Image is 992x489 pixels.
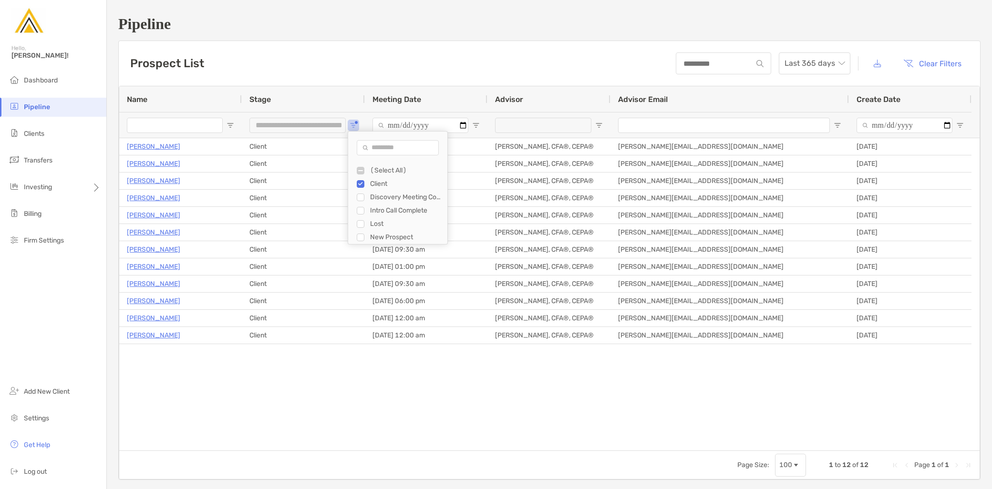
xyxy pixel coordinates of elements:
[11,51,101,60] span: [PERSON_NAME]!
[24,414,49,422] span: Settings
[127,244,180,255] a: [PERSON_NAME]
[242,190,365,206] div: Client
[370,220,442,228] div: Lost
[610,310,849,326] div: [PERSON_NAME][EMAIL_ADDRESS][DOMAIN_NAME]
[249,95,271,104] span: Stage
[487,310,610,326] div: [PERSON_NAME], CFA®, CEPA®
[487,173,610,189] div: [PERSON_NAME], CFA®, CEPA®
[914,461,930,469] span: Page
[227,122,234,129] button: Open Filter Menu
[127,329,180,341] a: [PERSON_NAME]
[370,233,442,241] div: New Prospect
[849,155,971,172] div: [DATE]
[127,95,147,104] span: Name
[24,236,64,244] span: Firm Settings
[242,275,365,292] div: Client
[370,193,442,201] div: Discovery Meeting Complete
[370,206,442,214] div: Intro Call Complete
[849,327,971,344] div: [DATE]
[610,241,849,258] div: [PERSON_NAME][EMAIL_ADDRESS][DOMAIN_NAME]
[487,224,610,241] div: [PERSON_NAME], CFA®, CEPA®
[849,190,971,206] div: [DATE]
[350,122,357,129] button: Open Filter Menu
[370,166,442,174] div: (Select All)
[834,122,841,129] button: Open Filter Menu
[365,293,487,309] div: [DATE] 06:00 pm
[9,74,20,85] img: dashboard icon
[610,155,849,172] div: [PERSON_NAME][EMAIL_ADDRESS][DOMAIN_NAME]
[242,138,365,155] div: Client
[365,327,487,344] div: [DATE] 12:00 am
[931,461,936,469] span: 1
[595,122,603,129] button: Open Filter Menu
[127,312,180,324] a: [PERSON_NAME]
[348,131,448,244] div: Column Filter
[835,461,841,469] span: to
[242,173,365,189] div: Client
[849,310,971,326] div: [DATE]
[903,461,910,469] div: Previous Page
[365,275,487,292] div: [DATE] 09:30 am
[849,138,971,155] div: [DATE]
[242,207,365,224] div: Client
[487,241,610,258] div: [PERSON_NAME], CFA®, CEPA®
[618,95,668,104] span: Advisor Email
[127,118,223,133] input: Name Filter Input
[242,293,365,309] div: Client
[487,190,610,206] div: [PERSON_NAME], CFA®, CEPA®
[127,209,180,221] a: [PERSON_NAME]
[130,57,204,70] h3: Prospect List
[945,461,949,469] span: 1
[610,293,849,309] div: [PERSON_NAME][EMAIL_ADDRESS][DOMAIN_NAME]
[127,141,180,153] p: [PERSON_NAME]
[127,226,180,238] a: [PERSON_NAME]
[127,158,180,170] a: [PERSON_NAME]
[9,101,20,112] img: pipeline icon
[127,261,180,273] a: [PERSON_NAME]
[610,327,849,344] div: [PERSON_NAME][EMAIL_ADDRESS][DOMAIN_NAME]
[857,118,952,133] input: Create Date Filter Input
[487,258,610,275] div: [PERSON_NAME], CFA®, CEPA®
[9,181,20,192] img: investing icon
[857,95,900,104] span: Create Date
[964,461,972,469] div: Last Page
[11,4,46,38] img: Zoe Logo
[127,175,180,187] a: [PERSON_NAME]
[365,258,487,275] div: [DATE] 01:00 pm
[372,95,421,104] span: Meeting Date
[775,454,806,477] div: Page Size
[842,461,851,469] span: 12
[118,15,981,33] h1: Pipeline
[9,234,20,245] img: firm-settings icon
[24,103,50,111] span: Pipeline
[24,130,44,138] span: Clients
[785,53,845,74] span: Last 365 days
[849,293,971,309] div: [DATE]
[472,122,480,129] button: Open Filter Menu
[24,441,50,449] span: Get Help
[9,154,20,165] img: transfers icon
[365,241,487,258] div: [DATE] 09:30 am
[937,461,943,469] span: of
[370,180,442,188] div: Client
[127,295,180,307] a: [PERSON_NAME]
[24,387,70,396] span: Add New Client
[487,138,610,155] div: [PERSON_NAME], CFA®, CEPA®
[953,461,961,469] div: Next Page
[9,127,20,139] img: clients icon
[487,155,610,172] div: [PERSON_NAME], CFA®, CEPA®
[849,258,971,275] div: [DATE]
[891,461,899,469] div: First Page
[829,461,833,469] span: 1
[849,224,971,241] div: [DATE]
[24,210,41,218] span: Billing
[127,192,180,204] a: [PERSON_NAME]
